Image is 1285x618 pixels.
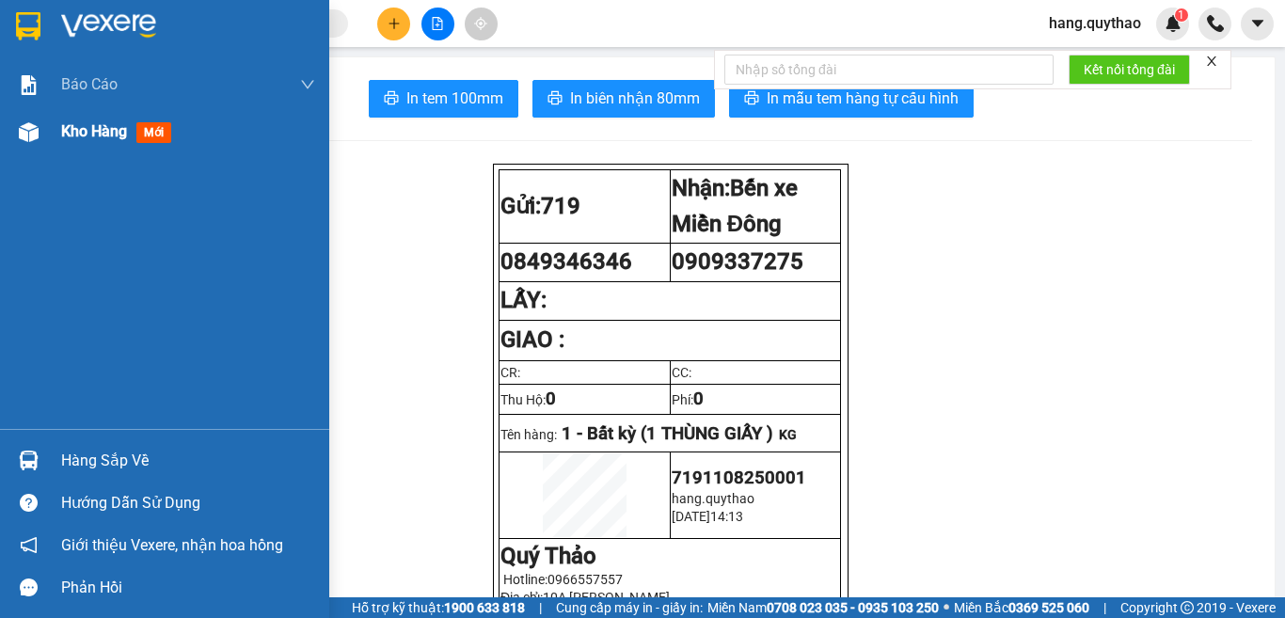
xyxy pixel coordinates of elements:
span: Địa chỉ: [500,590,670,605]
input: Nhập số tổng đài [724,55,1054,85]
span: | [539,597,542,618]
span: Nhận: [161,18,206,38]
strong: LẤY: [500,287,547,313]
strong: Nhận: [672,175,798,237]
sup: 1 [1175,8,1188,22]
span: In mẫu tem hàng tự cấu hình [767,87,959,110]
span: message [20,578,38,596]
span: hang.quythao [672,491,754,506]
span: 0 [546,388,556,409]
td: Thu Hộ: [500,384,671,414]
button: printerIn biên nhận 80mm [532,80,715,118]
button: plus [377,8,410,40]
span: In biên nhận 80mm [570,87,700,110]
span: Báo cáo [61,72,118,96]
strong: Gửi: [500,193,580,219]
strong: 0708 023 035 - 0935 103 250 [767,600,939,615]
span: 0909337275 [672,248,803,275]
span: 1 [1178,8,1184,22]
span: Miền Nam [707,597,939,618]
span: 0 [693,388,704,409]
div: Phản hồi [61,574,315,602]
span: Miền Bắc [954,597,1089,618]
span: 10A [PERSON_NAME] [543,590,670,605]
button: caret-down [1241,8,1274,40]
button: printerIn tem 100mm [369,80,518,118]
img: warehouse-icon [19,122,39,142]
span: KG [779,427,797,442]
td: Phí: [670,384,841,414]
span: ⚪️ [944,604,949,611]
img: phone-icon [1207,15,1224,32]
span: close [1205,55,1218,68]
img: icon-new-feature [1165,15,1182,32]
p: Tên hàng: [500,423,839,444]
span: Giới thiệu Vexere, nhận hoa hồng [61,533,283,557]
div: 0909337275 [161,61,293,87]
strong: 1900 633 818 [444,600,525,615]
span: Hỗ trợ kỹ thuật: [352,597,525,618]
span: question-circle [20,494,38,512]
span: 0849346346 [500,248,632,275]
div: 50.000 [14,99,151,121]
div: Tên hàng: 1 THÙNG GIẤY ( : 1 ) [16,133,293,180]
span: printer [384,90,399,108]
div: Hướng dẫn sử dụng [61,489,315,517]
span: aim [474,17,487,30]
strong: Quý Thảo [500,543,596,569]
span: Cung cấp máy in - giấy in: [556,597,703,618]
span: [DATE] [672,509,710,524]
span: printer [547,90,563,108]
span: mới [136,122,171,143]
span: 0966557557 [547,572,623,587]
td: CC: [670,360,841,384]
span: 7191108250001 [672,467,806,488]
img: solution-icon [19,75,39,95]
span: file-add [431,17,444,30]
span: 14:13 [710,509,743,524]
strong: 0369 525 060 [1008,600,1089,615]
span: Gửi: [16,18,45,38]
span: Kết nối tổng đài [1084,59,1175,80]
td: CR: [500,360,671,384]
span: copyright [1181,601,1194,614]
span: CR : [14,101,43,120]
img: logo-vxr [16,12,40,40]
div: 0849346346 [16,39,148,65]
button: printerIn mẫu tem hàng tự cấu hình [729,80,974,118]
span: hang.quythao [1034,11,1156,35]
div: Bến xe Miền Đông [161,16,293,61]
button: Kết nối tổng đài [1069,55,1190,85]
span: In tem 100mm [406,87,503,110]
span: down [300,77,315,92]
span: | [1103,597,1106,618]
img: warehouse-icon [19,451,39,470]
span: Kho hàng [61,122,127,140]
span: printer [744,90,759,108]
span: plus [388,17,401,30]
button: aim [465,8,498,40]
div: Hàng sắp về [61,447,315,475]
span: 1 - Bất kỳ (1 THÙNG GIẤY ) [562,423,773,444]
span: Bến xe Miền Đông [672,175,798,237]
span: Hotline: [503,572,623,587]
strong: GIAO : [500,326,564,353]
span: 719 [541,193,580,219]
span: notification [20,536,38,554]
span: caret-down [1249,15,1266,32]
button: file-add [421,8,454,40]
div: 719 [16,16,148,39]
